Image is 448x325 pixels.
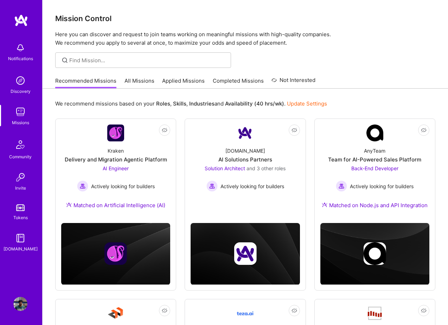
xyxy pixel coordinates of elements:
div: Kraken [108,147,124,154]
b: Roles [156,100,170,107]
div: Matched on Node.js and API Integration [322,202,428,209]
img: discovery [13,74,27,88]
img: Ateam Purple Icon [322,202,327,208]
img: teamwork [13,105,27,119]
img: Company Logo [107,305,124,322]
a: All Missions [124,77,154,89]
div: Community [9,153,32,160]
a: Completed Missions [213,77,264,89]
div: Delivery and Migration Agentic Platform [65,156,167,163]
i: icon EyeClosed [162,127,167,133]
div: Discovery [11,88,31,95]
div: Tokens [13,214,28,221]
img: Ateam Purple Icon [66,202,72,208]
img: cover [320,223,429,285]
img: Invite [13,170,27,184]
p: Here you can discover and request to join teams working on meaningful missions with high-quality ... [55,30,435,47]
a: Not Interested [271,76,315,89]
div: Team for AI-Powered Sales Platform [328,156,421,163]
img: guide book [13,231,27,245]
div: [DOMAIN_NAME] [225,147,265,154]
div: [DOMAIN_NAME] [4,245,38,253]
span: Actively looking for builders [91,183,155,190]
i: icon EyeClosed [421,308,427,313]
b: Industries [189,100,215,107]
img: Company Logo [366,125,383,141]
a: Company LogoKrakenDelivery and Migration Agentic PlatformAI Engineer Actively looking for builder... [61,125,170,217]
i: icon EyeClosed [421,127,427,133]
img: Company logo [364,242,386,265]
a: User Avatar [12,297,29,311]
div: Notifications [8,55,33,62]
img: User Avatar [13,297,27,311]
p: We recommend missions based on your , , and . [55,100,327,107]
a: Applied Missions [162,77,205,89]
i: icon EyeClosed [162,308,167,313]
span: and 3 other roles [247,165,286,171]
img: Company logo [234,242,256,265]
a: Update Settings [287,100,327,107]
img: Company Logo [237,305,254,322]
img: Company Logo [237,125,254,141]
div: Invite [15,184,26,192]
span: Solution Architect [205,165,245,171]
img: cover [191,223,300,285]
span: Actively looking for builders [220,183,284,190]
i: icon SearchGrey [61,56,69,64]
i: icon EyeClosed [292,308,297,313]
img: cover [61,223,170,285]
img: logo [14,14,28,27]
img: Actively looking for builders [77,180,88,192]
img: Actively looking for builders [206,180,218,192]
input: Find Mission... [69,57,226,64]
b: Skills [173,100,186,107]
img: Company logo [104,242,127,265]
span: Back-End Developer [351,165,398,171]
b: Availability (40 hrs/wk) [225,100,284,107]
img: Company Logo [107,125,124,141]
img: Community [12,136,29,153]
img: bell [13,41,27,55]
div: Matched on Artificial Intelligence (AI) [66,202,165,209]
a: Recommended Missions [55,77,116,89]
div: Missions [12,119,29,126]
img: Actively looking for builders [336,180,347,192]
i: icon EyeClosed [292,127,297,133]
img: tokens [16,204,25,211]
div: AnyTeam [364,147,385,154]
img: Company Logo [366,306,383,321]
a: Company LogoAnyTeamTeam for AI-Powered Sales PlatformBack-End Developer Actively looking for buil... [320,125,429,217]
span: AI Engineer [103,165,129,171]
h3: Mission Control [55,14,435,23]
div: AI Solutions Partners [218,156,272,163]
span: Actively looking for builders [350,183,414,190]
a: Company Logo[DOMAIN_NAME]AI Solutions PartnersSolution Architect and 3 other rolesActively lookin... [191,125,300,202]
